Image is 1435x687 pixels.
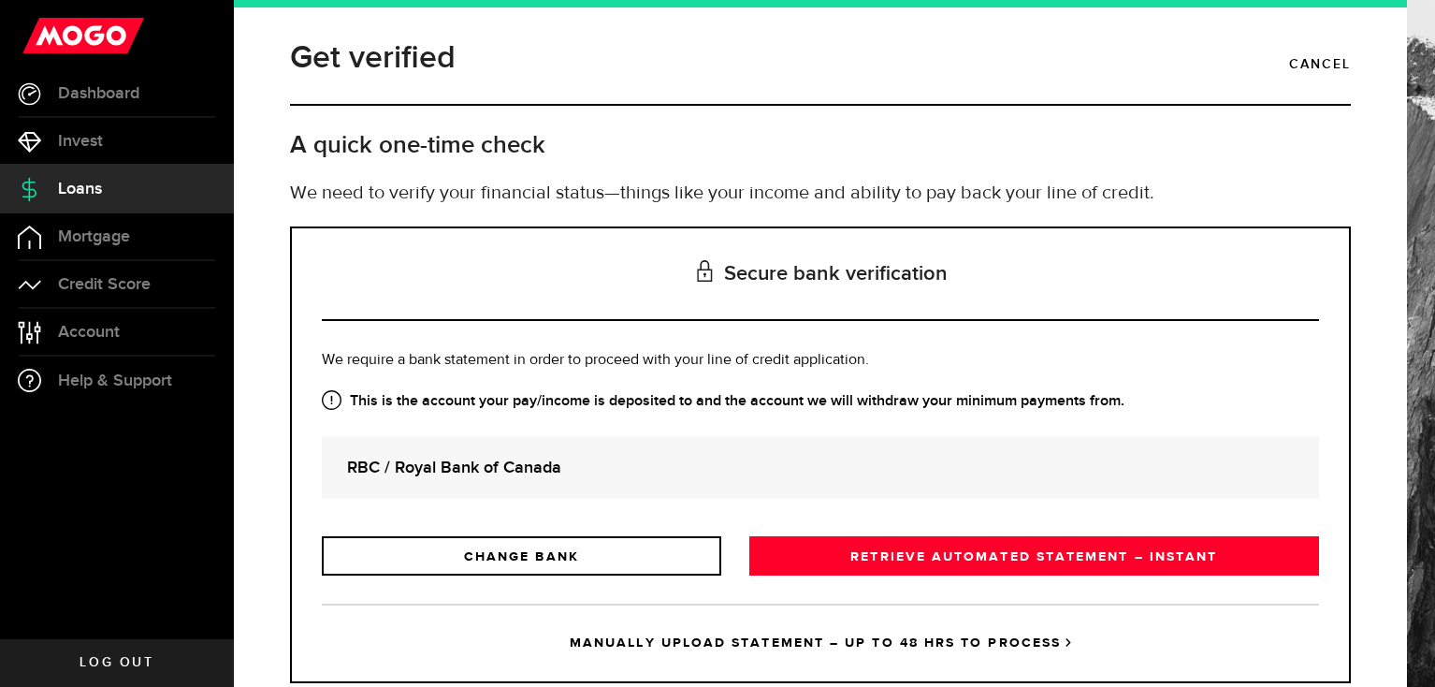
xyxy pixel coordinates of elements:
[58,85,139,102] span: Dashboard
[322,390,1319,413] strong: This is the account your pay/income is deposited to and the account we will withdraw your minimum...
[290,34,456,82] h1: Get verified
[322,536,721,576] a: CHANGE BANK
[1289,49,1351,80] a: Cancel
[749,536,1319,576] a: RETRIEVE AUTOMATED STATEMENT – INSTANT
[347,455,1294,480] strong: RBC / Royal Bank of Canada
[58,181,102,197] span: Loans
[290,130,1351,161] h2: A quick one-time check
[1356,608,1435,687] iframe: LiveChat chat widget
[322,353,869,368] span: We require a bank statement in order to proceed with your line of credit application.
[58,324,120,341] span: Account
[58,276,151,293] span: Credit Score
[58,373,172,389] span: Help & Support
[80,656,153,669] span: Log out
[322,228,1319,321] h3: Secure bank verification
[58,228,130,245] span: Mortgage
[58,133,103,150] span: Invest
[290,180,1351,208] p: We need to verify your financial status—things like your income and ability to pay back your line...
